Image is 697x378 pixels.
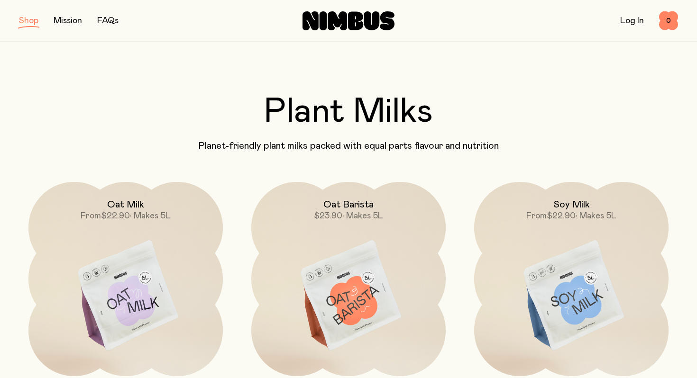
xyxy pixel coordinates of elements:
[130,212,171,220] span: • Makes 5L
[54,17,82,25] a: Mission
[101,212,130,220] span: $22.90
[28,182,223,376] a: Oat MilkFrom$22.90• Makes 5L
[474,182,669,376] a: Soy MilkFrom$22.90• Makes 5L
[251,182,446,376] a: Oat Barista$23.90• Makes 5L
[547,212,576,220] span: $22.90
[342,212,383,220] span: • Makes 5L
[323,199,374,210] h2: Oat Barista
[314,212,342,220] span: $23.90
[553,199,590,210] h2: Soy Milk
[526,212,547,220] span: From
[97,17,119,25] a: FAQs
[659,11,678,30] button: 0
[576,212,616,220] span: • Makes 5L
[19,95,678,129] h2: Plant Milks
[81,212,101,220] span: From
[107,199,144,210] h2: Oat Milk
[19,140,678,152] p: Planet-friendly plant milks packed with equal parts flavour and nutrition
[620,17,644,25] a: Log In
